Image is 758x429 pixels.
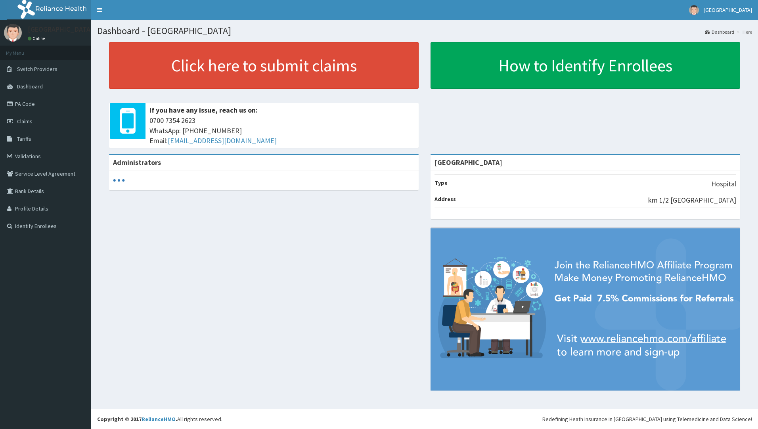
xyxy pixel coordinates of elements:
img: User Image [689,5,699,15]
span: 0700 7354 2623 WhatsApp: [PHONE_NUMBER] Email: [149,115,415,146]
footer: All rights reserved. [91,409,758,429]
b: Type [435,179,448,186]
h1: Dashboard - [GEOGRAPHIC_DATA] [97,26,752,36]
span: Switch Providers [17,65,57,73]
p: km 1/2 [GEOGRAPHIC_DATA] [648,195,736,205]
svg: audio-loading [113,174,125,186]
b: Address [435,195,456,203]
span: Tariffs [17,135,31,142]
b: Administrators [113,158,161,167]
img: provider-team-banner.png [431,228,740,391]
img: User Image [4,24,22,42]
p: Hospital [711,179,736,189]
strong: [GEOGRAPHIC_DATA] [435,158,502,167]
a: [EMAIL_ADDRESS][DOMAIN_NAME] [168,136,277,145]
span: Claims [17,118,33,125]
a: Dashboard [705,29,734,35]
b: If you have any issue, reach us on: [149,105,258,115]
li: Here [735,29,752,35]
strong: Copyright © 2017 . [97,416,177,423]
span: [GEOGRAPHIC_DATA] [704,6,752,13]
a: Online [28,36,47,41]
a: RelianceHMO [142,416,176,423]
div: Redefining Heath Insurance in [GEOGRAPHIC_DATA] using Telemedicine and Data Science! [542,415,752,423]
a: Click here to submit claims [109,42,419,89]
p: [GEOGRAPHIC_DATA] [28,26,93,33]
span: Dashboard [17,83,43,90]
a: How to Identify Enrollees [431,42,740,89]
